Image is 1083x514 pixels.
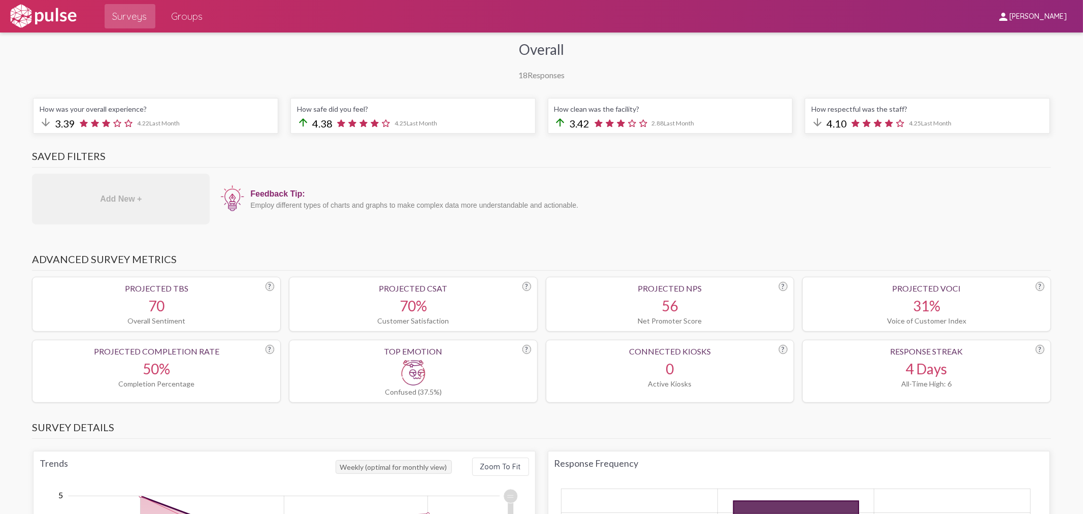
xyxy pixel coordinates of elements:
[250,189,1045,199] div: Feedback Tip:
[1036,345,1044,354] div: ?
[552,297,788,314] div: 56
[407,119,437,127] span: Last Month
[113,7,147,25] span: Surveys
[809,316,1044,325] div: Voice of Customer Index
[39,379,274,388] div: Completion Percentage
[137,119,180,127] span: 4.22
[779,345,787,354] div: ?
[40,116,52,128] mat-icon: arrow_downward
[552,379,788,388] div: Active Kiosks
[40,105,272,113] div: How was your overall experience?
[220,184,245,213] img: icon12.png
[296,297,531,314] div: 70%
[395,119,437,127] span: 4.25
[554,116,567,128] mat-icon: arrow_upward
[297,116,309,128] mat-icon: arrow_upward
[554,105,786,113] div: How clean was the facility?
[552,316,788,325] div: Net Promoter Score
[39,346,274,356] div: Projected Completion Rate
[809,360,1044,377] div: 4 Days
[811,105,1043,113] div: How respectful was the staff?
[552,346,788,356] div: Connected Kiosks
[809,379,1044,388] div: All-Time High: 6
[664,119,695,127] span: Last Month
[522,345,531,354] div: ?
[779,282,787,291] div: ?
[809,297,1044,314] div: 31%
[570,117,590,130] span: 3.42
[472,458,529,476] button: Zoom To Fit
[811,116,824,128] mat-icon: arrow_downward
[809,283,1044,293] div: Projected VoCI
[8,4,78,29] img: white-logo.svg
[32,421,1051,439] h3: Survey Details
[149,119,180,127] span: Last Month
[40,458,335,476] div: Trends
[519,41,564,58] div: Overall
[39,316,274,325] div: Overall Sentiment
[296,316,531,325] div: Customer Satisfaction
[172,7,203,25] span: Groups
[105,4,155,28] a: Surveys
[1036,282,1044,291] div: ?
[163,4,211,28] a: Groups
[250,201,1045,209] div: Employ different types of charts and graphs to make complex data more understandable and actionable.
[909,119,951,127] span: 4.25
[297,105,529,113] div: How safe did you feel?
[518,70,528,80] span: 18
[809,346,1044,356] div: Response Streak
[39,297,274,314] div: 70
[266,282,274,291] div: ?
[827,117,847,130] span: 4.10
[296,283,531,293] div: Projected CSAT
[997,11,1009,23] mat-icon: person
[32,253,1051,271] h3: Advanced Survey Metrics
[296,346,531,356] div: Top Emotion
[552,283,788,293] div: Projected NPS
[39,283,274,293] div: Projected TBS
[518,70,565,80] div: Responses
[58,490,63,500] tspan: 5
[480,462,521,471] span: Zoom To Fit
[312,117,333,130] span: 4.38
[552,360,788,377] div: 0
[401,360,426,385] img: Confused
[266,345,274,354] div: ?
[1009,12,1067,21] span: [PERSON_NAME]
[39,360,274,377] div: 50%
[652,119,695,127] span: 2.88
[554,458,1043,469] div: Response Frequency
[32,174,210,224] div: Add New +
[32,150,1051,168] h3: Saved Filters
[921,119,951,127] span: Last Month
[55,117,75,130] span: 3.39
[296,388,531,396] div: Confused (37.5%)
[989,7,1075,25] button: [PERSON_NAME]
[336,460,452,474] span: Weekly (optimal for monthly view)
[522,282,531,291] div: ?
